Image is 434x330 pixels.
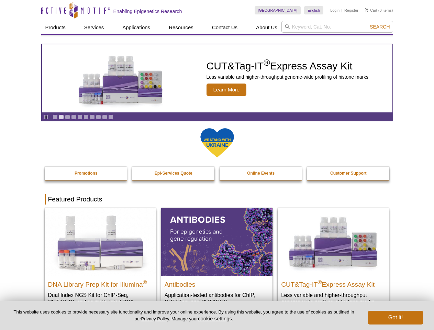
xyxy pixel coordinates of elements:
[307,167,390,180] a: Customer Support
[96,114,101,120] a: Go to slide 8
[45,167,128,180] a: Promotions
[108,114,113,120] a: Go to slide 10
[207,84,247,96] span: Learn More
[132,167,215,180] a: Epi-Services Quote
[45,208,156,275] img: DNA Library Prep Kit for Illumina
[207,74,369,80] p: Less variable and higher-throughput genome-wide profiling of histone marks
[90,114,95,120] a: Go to slide 7
[200,128,234,158] img: We Stand With Ukraine
[48,278,153,288] h2: DNA Library Prep Kit for Illumina
[53,114,58,120] a: Go to slide 1
[198,316,232,321] button: cookie settings
[368,311,423,324] button: Got it!
[161,208,272,312] a: All Antibodies Antibodies Application-tested antibodies for ChIP, CUT&Tag, and CUT&RUN.
[247,171,275,176] strong: Online Events
[220,167,303,180] a: Online Events
[155,171,192,176] strong: Epi-Services Quote
[42,44,392,112] article: CUT&Tag-IT Express Assay Kit
[281,21,393,33] input: Keyword, Cat. No.
[281,291,386,306] p: Less variable and higher-throughput genome-wide profiling of histone marks​.
[143,279,147,285] sup: ®
[45,194,390,205] h2: Featured Products
[278,208,389,275] img: CUT&Tag-IT® Express Assay Kit
[59,114,64,120] a: Go to slide 2
[161,208,272,275] img: All Antibodies
[278,208,389,312] a: CUT&Tag-IT® Express Assay Kit CUT&Tag-IT®Express Assay Kit Less variable and higher-throughput ge...
[304,6,323,14] a: English
[330,8,340,13] a: Login
[77,114,82,120] a: Go to slide 5
[318,279,322,285] sup: ®
[165,21,198,34] a: Resources
[365,8,368,12] img: Your Cart
[165,278,269,288] h2: Antibodies
[11,309,357,322] p: This website uses cookies to provide necessary site functionality and improve your online experie...
[365,8,377,13] a: Cart
[344,8,358,13] a: Register
[330,171,366,176] strong: Customer Support
[165,291,269,306] p: Application-tested antibodies for ChIP, CUT&Tag, and CUT&RUN.
[141,316,169,321] a: Privacy Policy
[118,21,154,34] a: Applications
[255,6,301,14] a: [GEOGRAPHIC_DATA]
[264,58,270,67] sup: ®
[365,6,393,14] li: (0 items)
[252,21,281,34] a: About Us
[102,114,107,120] a: Go to slide 9
[207,61,369,71] h2: CUT&Tag-IT Express Assay Kit
[64,41,177,116] img: CUT&Tag-IT Express Assay Kit
[45,208,156,319] a: DNA Library Prep Kit for Illumina DNA Library Prep Kit for Illumina® Dual Index NGS Kit for ChIP-...
[75,171,98,176] strong: Promotions
[281,278,386,288] h2: CUT&Tag-IT Express Assay Kit
[43,114,48,120] a: Toggle autoplay
[42,44,392,112] a: CUT&Tag-IT Express Assay Kit CUT&Tag-IT®Express Assay Kit Less variable and higher-throughput gen...
[65,114,70,120] a: Go to slide 3
[48,291,153,312] p: Dual Index NGS Kit for ChIP-Seq, CUT&RUN, and ds methylated DNA assays.
[71,114,76,120] a: Go to slide 4
[208,21,242,34] a: Contact Us
[368,24,392,30] button: Search
[80,21,108,34] a: Services
[84,114,89,120] a: Go to slide 6
[41,21,70,34] a: Products
[342,6,343,14] li: |
[113,8,182,14] h2: Enabling Epigenetics Research
[370,24,390,30] span: Search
